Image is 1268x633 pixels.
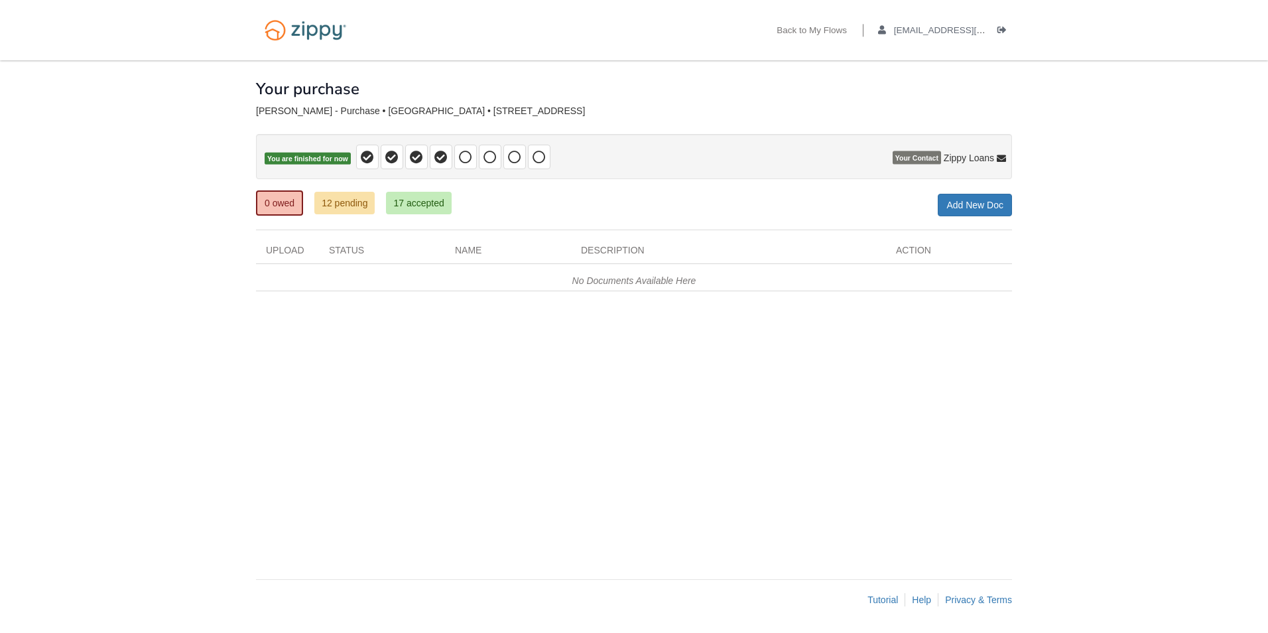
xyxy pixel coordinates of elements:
[256,105,1012,117] div: [PERSON_NAME] - Purchase • [GEOGRAPHIC_DATA] • [STREET_ADDRESS]
[572,275,696,286] em: No Documents Available Here
[886,244,1012,263] div: Action
[894,25,1046,35] span: s.dorsey5@hotmail.com
[256,13,355,47] img: Logo
[571,244,886,263] div: Description
[386,192,451,214] a: 17 accepted
[319,244,445,263] div: Status
[867,595,898,605] a: Tutorial
[912,595,931,605] a: Help
[878,25,1046,38] a: edit profile
[893,151,941,165] span: Your Contact
[256,190,303,216] a: 0 owed
[445,244,571,263] div: Name
[997,25,1012,38] a: Log out
[256,80,359,98] h1: Your purchase
[314,192,375,214] a: 12 pending
[256,244,319,263] div: Upload
[265,153,351,165] span: You are finished for now
[777,25,847,38] a: Back to My Flows
[938,194,1012,216] a: Add New Doc
[945,595,1012,605] a: Privacy & Terms
[944,151,994,165] span: Zippy Loans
